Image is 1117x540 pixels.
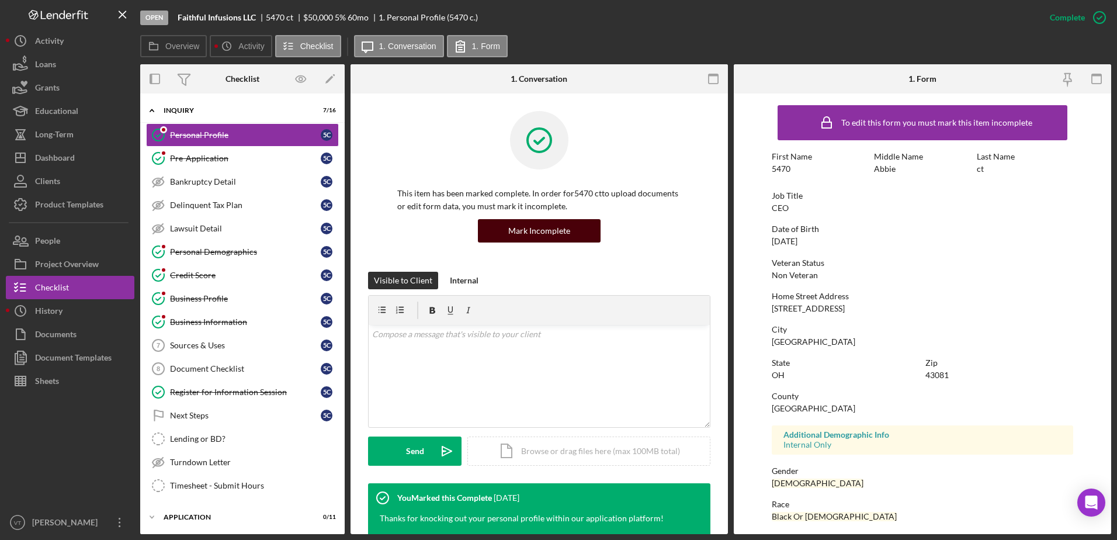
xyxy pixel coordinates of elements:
div: 5 c [321,199,332,211]
button: Checklist [275,35,341,57]
div: Checklist [35,276,69,302]
label: Checklist [300,41,334,51]
button: 1. Form [447,35,508,57]
div: Personal Demographics [170,247,321,257]
div: Long-Term [35,123,74,149]
div: 0 / 11 [315,514,336,521]
div: People [35,229,60,255]
div: Lawsuit Detail [170,224,321,233]
div: Checklist [226,74,259,84]
div: Next Steps [170,411,321,420]
button: Checklist [6,276,134,299]
a: Lawsuit Detail5c [146,217,339,240]
label: Overview [165,41,199,51]
a: Personal Profile5c [146,123,339,147]
button: Loans [6,53,134,76]
div: Home Street Address [772,292,1074,301]
div: 1. Personal Profile (5470 c.) [379,13,478,22]
a: Timesheet - Submit Hours [146,474,339,497]
a: Personal Demographics5c [146,240,339,264]
div: Open Intercom Messenger [1077,489,1105,517]
div: [PERSON_NAME] [29,511,105,537]
div: Educational [35,99,78,126]
div: Zip [925,358,1073,368]
div: Clients [35,169,60,196]
div: History [35,299,63,326]
div: Veteran Status [772,258,1074,268]
div: ct [977,164,984,174]
div: [STREET_ADDRESS] [772,304,845,313]
button: Educational [6,99,134,123]
button: Complete [1038,6,1111,29]
div: Mark Incomplete [508,219,570,243]
button: 1. Conversation [354,35,444,57]
div: 5 c [321,223,332,234]
div: Date of Birth [772,224,1074,234]
div: 7 / 16 [315,107,336,114]
div: Visible to Client [374,272,432,289]
button: Internal [444,272,484,289]
div: [GEOGRAPHIC_DATA] [772,337,855,347]
div: Loans [35,53,56,79]
a: Project Overview [6,252,134,276]
div: Business Information [170,317,321,327]
div: Inquiry [164,107,307,114]
a: Register for Information Session5c [146,380,339,404]
a: Lending or BD? [146,427,339,451]
button: Product Templates [6,193,134,216]
button: Document Templates [6,346,134,369]
button: People [6,229,134,252]
div: 5 c [321,176,332,188]
div: Race [772,500,1074,509]
text: VT [14,520,21,526]
button: Dashboard [6,146,134,169]
div: 5470 [772,164,790,174]
div: 5 c [321,293,332,304]
button: Send [368,437,462,466]
div: 1. Conversation [511,74,567,84]
div: Complete [1050,6,1085,29]
div: Lending or BD? [170,434,338,444]
div: 5 c [321,410,332,421]
button: Sheets [6,369,134,393]
div: 5470 ct [266,13,303,22]
a: Pre-Application5c [146,147,339,170]
div: OH [772,371,785,380]
div: Last Name [977,152,1074,161]
div: State [772,358,920,368]
div: 1. Form [908,74,936,84]
div: 5 c [321,129,332,141]
div: Delinquent Tax Plan [170,200,321,210]
div: Documents [35,323,77,349]
div: First Name [772,152,869,161]
div: Personal Profile [170,130,321,140]
div: Register for Information Session [170,387,321,397]
div: Middle Name [874,152,971,161]
button: History [6,299,134,323]
button: Visible to Client [368,272,438,289]
div: County [772,392,1074,401]
div: To edit this form you must mark this item incomplete [841,118,1032,127]
a: Activity [6,29,134,53]
a: Turndown Letter [146,451,339,474]
a: Next Steps5c [146,404,339,427]
div: Abbie [874,164,896,174]
label: 1. Conversation [379,41,436,51]
div: Sources & Uses [170,341,321,350]
div: 43081 [925,371,949,380]
div: Job Title [772,191,1074,200]
div: Send [406,437,424,466]
button: Long-Term [6,123,134,146]
div: Application [164,514,307,521]
div: Document Checklist [170,364,321,373]
label: Activity [238,41,264,51]
button: Grants [6,76,134,99]
div: 5 c [321,363,332,375]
